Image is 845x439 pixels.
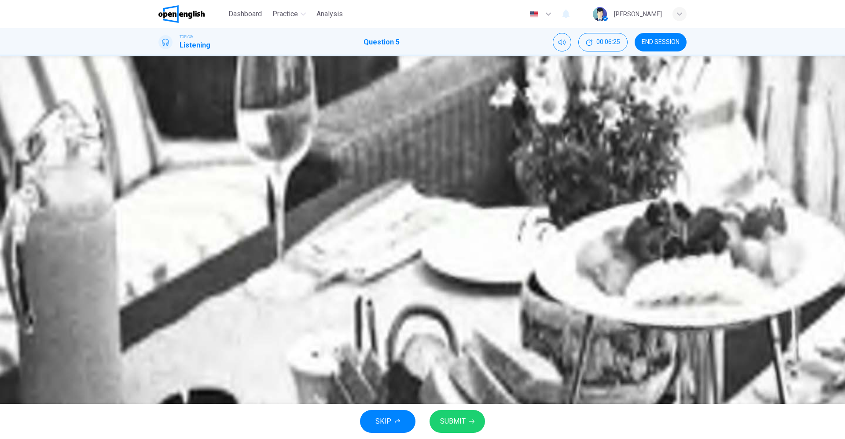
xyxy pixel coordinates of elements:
[553,33,571,51] div: Mute
[596,39,620,46] span: 00:06:25
[313,6,346,22] button: Analysis
[225,6,265,22] button: Dashboard
[578,33,628,51] button: 00:06:25
[529,11,540,18] img: en
[375,415,391,428] span: SKIP
[228,9,262,19] span: Dashboard
[180,34,193,40] span: TOEIC®
[430,410,485,433] button: SUBMIT
[635,33,687,51] button: END SESSION
[614,9,662,19] div: [PERSON_NAME]
[440,415,466,428] span: SUBMIT
[593,7,607,21] img: Profile picture
[158,5,205,23] img: OpenEnglish logo
[180,40,210,51] h1: Listening
[364,37,400,48] h1: Question 5
[578,33,628,51] div: Hide
[642,39,680,46] span: END SESSION
[316,9,343,19] span: Analysis
[269,6,309,22] button: Practice
[272,9,298,19] span: Practice
[360,410,415,433] button: SKIP
[158,5,225,23] a: OpenEnglish logo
